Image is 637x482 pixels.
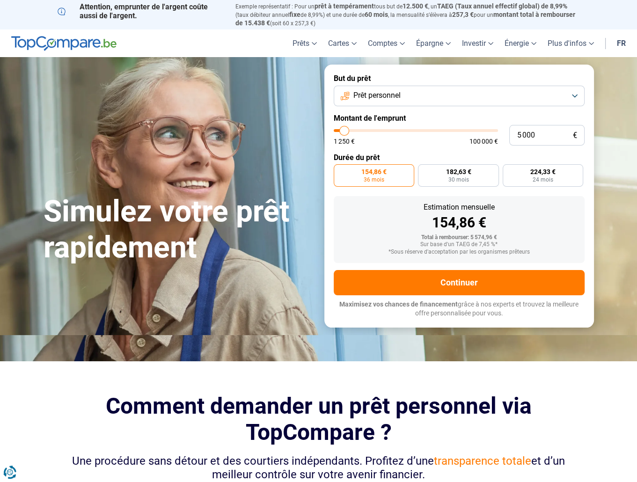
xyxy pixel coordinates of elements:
[58,393,580,445] h2: Comment demander un prêt personnel via TopCompare ?
[361,168,387,175] span: 154,86 €
[448,177,469,183] span: 30 mois
[341,234,577,241] div: Total à rembourser: 5 574,96 €
[341,249,577,256] div: *Sous réserve d'acceptation par les organismes prêteurs
[334,86,585,106] button: Prêt personnel
[322,29,362,57] a: Cartes
[287,29,322,57] a: Prêts
[530,168,556,175] span: 224,33 €
[469,138,498,145] span: 100 000 €
[341,241,577,248] div: Sur base d'un TAEG de 7,45 %*
[353,90,401,101] span: Prêt personnel
[58,2,224,20] p: Attention, emprunter de l'argent coûte aussi de l'argent.
[315,2,374,10] span: prêt à tempérament
[365,11,388,18] span: 60 mois
[573,131,577,139] span: €
[58,454,580,482] div: Une procédure sans détour et des courtiers indépendants. Profitez d’une et d’un meilleur contrôle...
[533,177,553,183] span: 24 mois
[341,204,577,211] div: Estimation mensuelle
[434,454,531,467] span: transparence totale
[235,11,575,27] span: montant total à rembourser de 15.438 €
[611,29,631,57] a: fr
[437,2,567,10] span: TAEG (Taux annuel effectif global) de 8,99%
[499,29,542,57] a: Énergie
[362,29,410,57] a: Comptes
[456,29,499,57] a: Investir
[289,11,300,18] span: fixe
[403,2,428,10] span: 12.500 €
[334,300,585,318] p: grâce à nos experts et trouvez la meilleure offre personnalisée pour vous.
[334,138,355,145] span: 1 250 €
[334,114,585,123] label: Montant de l'emprunt
[334,153,585,162] label: Durée du prêt
[446,168,471,175] span: 182,63 €
[44,194,313,266] h1: Simulez votre prêt rapidement
[410,29,456,57] a: Épargne
[235,2,580,27] p: Exemple représentatif : Pour un tous but de , un (taux débiteur annuel de 8,99%) et une durée de ...
[542,29,600,57] a: Plus d'infos
[339,300,458,308] span: Maximisez vos chances de financement
[364,177,384,183] span: 36 mois
[452,11,474,18] span: 257,3 €
[334,270,585,295] button: Continuer
[11,36,117,51] img: TopCompare
[334,74,585,83] label: But du prêt
[341,216,577,230] div: 154,86 €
